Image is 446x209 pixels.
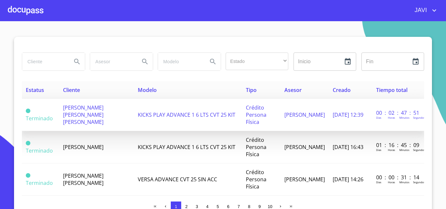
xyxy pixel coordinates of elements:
[376,148,381,152] p: Dias
[26,86,44,94] span: Estatus
[410,5,438,16] button: account of current user
[63,172,104,187] span: [PERSON_NAME] [PERSON_NAME]
[376,174,420,181] p: 00 : 00 : 31 : 14
[413,116,425,119] p: Segundos
[399,116,409,119] p: Minutos
[26,179,53,187] span: Terminado
[268,204,272,209] span: 10
[205,54,221,69] button: Search
[284,86,302,94] span: Asesor
[26,147,53,154] span: Terminado
[333,143,363,151] span: [DATE] 16:43
[246,136,266,158] span: Crédito Persona Física
[22,53,67,70] input: search
[413,148,425,152] p: Segundos
[388,180,395,184] p: Horas
[237,204,240,209] span: 7
[284,111,325,118] span: [PERSON_NAME]
[26,141,30,145] span: Terminado
[226,52,288,70] div: ​
[227,204,229,209] span: 6
[26,109,30,113] span: Terminado
[333,176,363,183] span: [DATE] 14:26
[333,111,363,118] span: [DATE] 12:39
[376,180,381,184] p: Dias
[388,116,395,119] p: Horas
[284,143,325,151] span: [PERSON_NAME]
[185,204,187,209] span: 2
[63,143,104,151] span: [PERSON_NAME]
[388,148,395,152] p: Horas
[26,173,30,178] span: Terminado
[410,5,430,16] span: JAVI
[376,142,420,149] p: 01 : 16 : 45 : 09
[63,86,80,94] span: Cliente
[246,169,266,190] span: Crédito Persona Física
[158,53,202,70] input: search
[138,86,157,94] span: Modelo
[333,86,351,94] span: Creado
[376,86,407,94] span: Tiempo total
[399,180,409,184] p: Minutos
[413,180,425,184] p: Segundos
[137,54,153,69] button: Search
[196,204,198,209] span: 3
[246,86,257,94] span: Tipo
[246,104,266,126] span: Crédito Persona Física
[175,204,177,209] span: 1
[63,104,104,126] span: [PERSON_NAME] [PERSON_NAME] [PERSON_NAME]
[216,204,219,209] span: 5
[138,143,235,151] span: KICKS PLAY ADVANCE 1 6 LTS CVT 25 KIT
[284,176,325,183] span: [PERSON_NAME]
[376,116,381,119] p: Dias
[258,204,261,209] span: 9
[138,111,235,118] span: KICKS PLAY ADVANCE 1 6 LTS CVT 25 KIT
[399,148,409,152] p: Minutos
[90,53,135,70] input: search
[26,115,53,122] span: Terminado
[248,204,250,209] span: 8
[376,109,420,116] p: 00 : 02 : 47 : 51
[69,54,85,69] button: Search
[138,176,217,183] span: VERSA ADVANCE CVT 25 SIN ACC
[206,204,208,209] span: 4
